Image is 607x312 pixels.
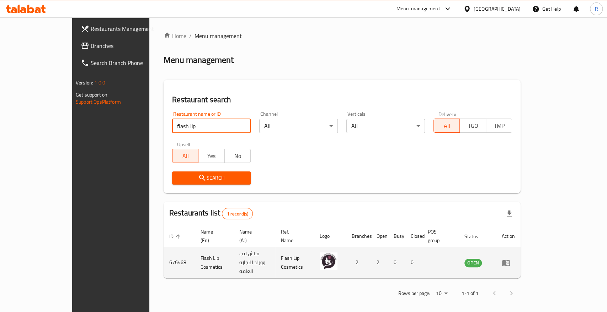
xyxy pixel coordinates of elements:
[198,149,224,163] button: Yes
[320,252,337,270] img: Flash Lip Cosmetics
[398,289,430,298] p: Rows per page:
[486,119,512,133] button: TMP
[464,232,488,241] span: Status
[172,119,251,133] input: Search for restaurant name or ID..
[222,208,253,219] div: Total records count
[234,247,275,278] td: فلاش ليب وورلد للتجارة العامه
[405,247,422,278] td: 0
[259,119,338,133] div: All
[346,119,425,133] div: All
[189,32,192,40] li: /
[437,121,457,131] span: All
[388,247,405,278] td: 0
[224,149,251,163] button: No
[172,171,251,185] button: Search
[474,5,521,13] div: [GEOGRAPHIC_DATA]
[346,225,371,247] th: Branches
[314,225,346,247] th: Logo
[464,259,482,267] div: OPEN
[201,151,222,161] span: Yes
[388,225,405,247] th: Busy
[239,228,266,245] span: Name (Ar)
[201,228,225,245] span: Name (En)
[94,78,105,87] span: 1.0.0
[195,247,234,278] td: Flash Lip Cosmetics
[164,32,186,40] a: Home
[433,288,450,299] div: Rows per page:
[281,228,305,245] span: Ref. Name
[228,151,248,161] span: No
[76,97,121,106] a: Support.OpsPlatform
[175,151,196,161] span: All
[464,259,482,267] span: OPEN
[91,59,168,67] span: Search Branch Phone
[164,247,195,278] td: 676468
[462,289,479,298] p: 1-1 of 1
[489,121,509,131] span: TMP
[428,228,450,245] span: POS group
[75,54,174,71] a: Search Branch Phone
[222,210,252,217] span: 1 record(s)
[438,111,456,116] label: Delivery
[501,205,518,222] div: Export file
[76,90,108,99] span: Get support on:
[177,142,190,147] label: Upsell
[164,54,234,66] h2: Menu management
[75,37,174,54] a: Branches
[371,247,388,278] td: 2
[459,119,486,133] button: TGO
[164,32,521,40] nav: breadcrumb
[178,174,245,182] span: Search
[496,225,521,247] th: Action
[91,42,168,50] span: Branches
[195,32,242,40] span: Menu management
[275,247,314,278] td: Flash Lip Cosmetics
[164,225,521,278] table: enhanced table
[595,5,598,13] span: R
[91,24,168,33] span: Restaurants Management
[172,149,198,163] button: All
[396,5,440,13] div: Menu-management
[169,208,253,219] h2: Restaurants list
[76,78,93,87] span: Version:
[169,232,183,241] span: ID
[405,225,422,247] th: Closed
[75,20,174,37] a: Restaurants Management
[371,225,388,247] th: Open
[346,247,371,278] td: 2
[172,94,512,105] h2: Restaurant search
[433,119,460,133] button: All
[463,121,483,131] span: TGO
